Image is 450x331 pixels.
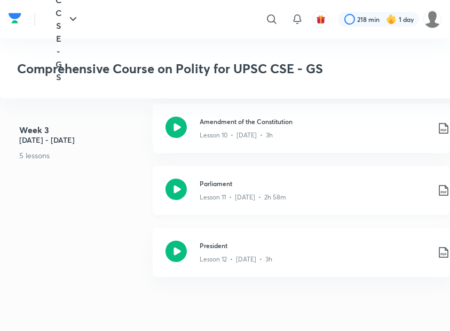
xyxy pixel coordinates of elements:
p: Lesson 11 • [DATE] • 2h 58m [200,193,286,202]
h3: Comprehensive Course on Polity for UPSC CSE - GS [17,61,435,76]
h3: President [200,241,429,250]
img: avatar [316,14,326,24]
img: Deepika Verma [423,10,441,28]
p: 5 lessons [19,150,145,161]
a: PresidentLesson 12 • [DATE] • 3h [153,228,450,290]
a: ParliamentLesson 11 • [DATE] • 2h 58m [153,166,450,228]
button: avatar [312,11,329,28]
img: Company Logo [9,10,21,26]
h3: Amendment of the Constitution [200,117,429,126]
a: Amendment of the ConstitutionLesson 10 • [DATE] • 3h [153,104,450,166]
img: streak [386,14,397,25]
p: Lesson 12 • [DATE] • 3h [200,255,272,264]
a: Company Logo [9,10,21,29]
h4: Week 3 [19,126,145,134]
p: Lesson 10 • [DATE] • 3h [200,130,273,140]
h5: [DATE] - [DATE] [19,134,145,145]
h3: Parliament [200,179,429,188]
